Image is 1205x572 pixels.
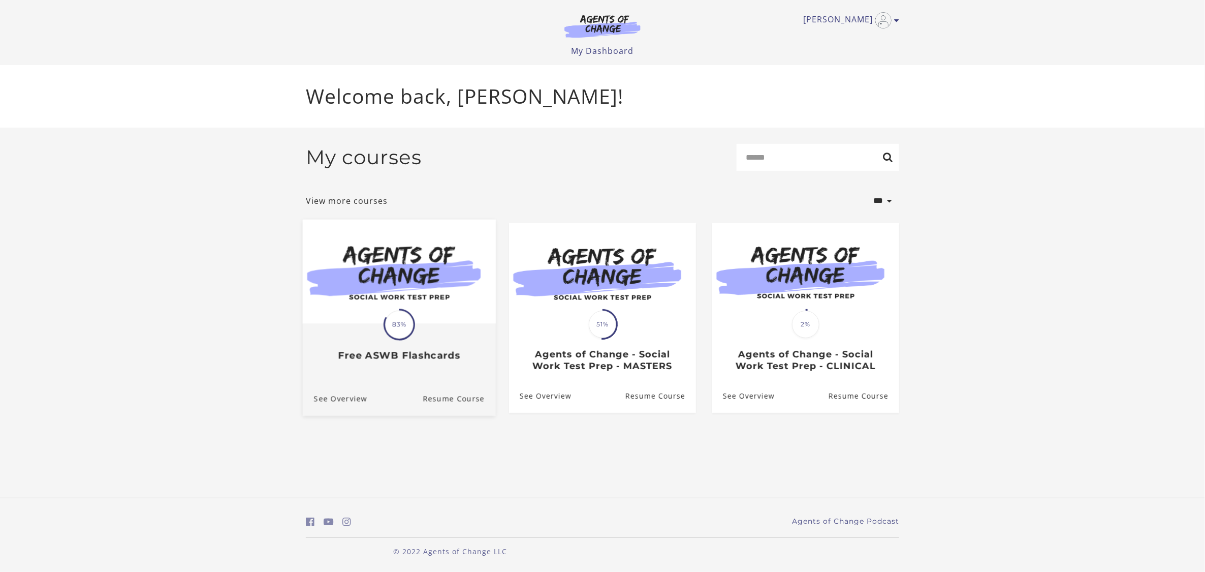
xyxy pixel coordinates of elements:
h3: Agents of Change - Social Work Test Prep - CLINICAL [723,349,888,372]
h3: Free ASWB Flashcards [314,350,485,362]
a: https://www.youtube.com/c/AgentsofChangeTestPrepbyMeaganMitchell (Open in a new window) [324,515,334,529]
a: https://www.facebook.com/groups/aswbtestprep (Open in a new window) [306,515,314,529]
p: © 2022 Agents of Change LLC [306,546,594,557]
span: 83% [385,310,414,339]
a: Agents of Change - Social Work Test Prep - CLINICAL: Resume Course [829,380,899,413]
h3: Agents of Change - Social Work Test Prep - MASTERS [520,349,685,372]
a: Agents of Change - Social Work Test Prep - MASTERS: See Overview [509,380,572,413]
i: https://www.instagram.com/agentsofchangeprep/ (Open in a new window) [343,517,352,527]
i: https://www.facebook.com/groups/aswbtestprep (Open in a new window) [306,517,314,527]
a: Agents of Change Podcast [792,516,899,527]
span: 51% [589,311,616,338]
p: Welcome back, [PERSON_NAME]! [306,81,899,111]
i: https://www.youtube.com/c/AgentsofChangeTestPrepbyMeaganMitchell (Open in a new window) [324,517,334,527]
a: Agents of Change - Social Work Test Prep - MASTERS: Resume Course [625,380,696,413]
a: Toggle menu [803,12,894,28]
h2: My courses [306,145,422,169]
a: https://www.instagram.com/agentsofchangeprep/ (Open in a new window) [343,515,352,529]
img: Agents of Change Logo [554,14,651,38]
a: Agents of Change - Social Work Test Prep - CLINICAL: See Overview [712,380,775,413]
a: My Dashboard [572,45,634,56]
span: 2% [792,311,819,338]
a: View more courses [306,195,388,207]
a: Free ASWB Flashcards: Resume Course [423,382,496,416]
a: Free ASWB Flashcards: See Overview [303,382,367,416]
